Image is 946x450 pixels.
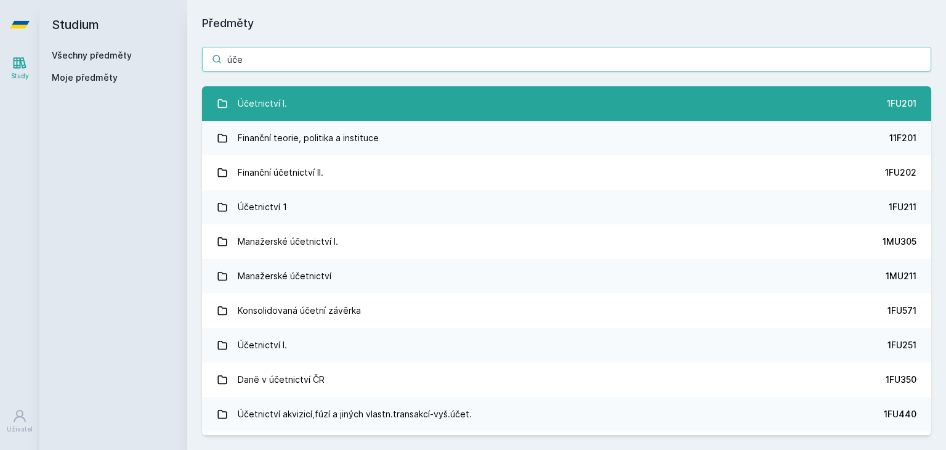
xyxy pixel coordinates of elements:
a: Účetnictví I. 1FU201 [202,86,931,121]
a: Daně v účetnictví ČR 1FU350 [202,362,931,397]
a: Finanční teorie, politika a instituce 11F201 [202,121,931,155]
div: Finanční účetnictví II. [238,160,323,185]
div: 1FU202 [885,166,916,179]
div: Účetnictví I. [238,333,287,358]
a: Study [2,49,37,87]
div: Konsolidovaná účetní závěrka [238,298,361,323]
a: Finanční účetnictví II. 1FU202 [202,155,931,190]
div: 1MU211 [886,270,916,282]
div: 1FU350 [886,374,916,386]
div: Finanční teorie, politika a instituce [238,126,379,150]
div: Daně v účetnictví ČR [238,367,325,392]
div: 1FU201 [887,97,916,110]
a: Manažerské účetnictví I. 1MU305 [202,224,931,259]
a: Manažerské účetnictví 1MU211 [202,259,931,293]
div: Uživatel [7,425,33,434]
div: Study [11,72,29,81]
div: 1FU251 [887,339,916,351]
div: Účetnictví I. [238,91,287,116]
a: Účetnictví akvizicí,fúzí a jiných vlastn.transakcí-vyš.účet. 1FU440 [202,397,931,432]
div: 1FU211 [889,201,916,213]
div: 11F201 [889,132,916,144]
div: 1FU571 [887,305,916,317]
div: 1FU440 [884,408,916,420]
div: Účetnictví 1 [238,195,287,219]
a: Konsolidovaná účetní závěrka 1FU571 [202,293,931,328]
div: 1MU305 [883,235,916,248]
input: Název nebo ident předmětu… [202,47,931,72]
h1: Předměty [202,15,931,32]
div: Manažerské účetnictví [238,264,331,288]
a: Účetnictví 1 1FU211 [202,190,931,224]
div: Účetnictví akvizicí,fúzí a jiných vlastn.transakcí-vyš.účet. [238,402,472,427]
a: Uživatel [2,403,37,440]
a: Účetnictví I. 1FU251 [202,328,931,362]
span: Moje předměty [52,72,118,84]
a: Všechny předměty [52,50,132,60]
div: Manažerské účetnictví I. [238,229,338,254]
